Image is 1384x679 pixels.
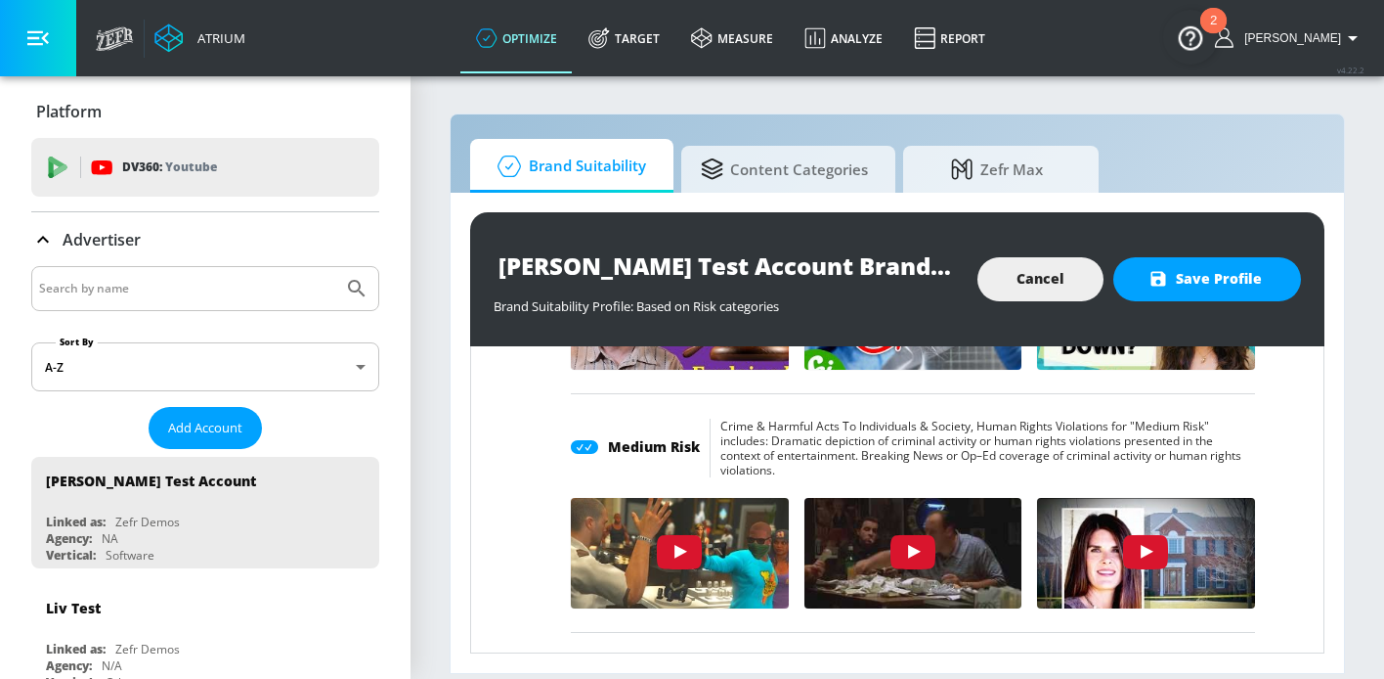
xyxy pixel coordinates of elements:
span: Zefr Max [923,146,1071,193]
span: Add Account [168,417,242,439]
div: Vertical: [46,547,96,564]
div: [PERSON_NAME] Test AccountLinked as:Zefr DemosAgency:NAVertical:Software [31,457,379,568]
h6: Medium Risk [608,437,700,459]
div: Zefr Demos [115,641,180,657]
span: Brand Suitability [490,143,646,190]
div: NA [102,530,118,547]
div: N/A [102,657,122,674]
button: Save Profile [1113,257,1301,301]
button: 4aHZ2SrbWns [804,498,1022,609]
label: Sort By [56,336,98,348]
a: Atrium [154,23,245,53]
button: Open Resource Center, 2 new notifications [1163,10,1218,65]
div: 2 [1210,21,1217,46]
div: Software [106,547,154,564]
img: 2otQOoZNvlY [1026,492,1266,627]
span: Save Profile [1152,267,1262,292]
div: DV360: Youtube [31,138,379,197]
button: [PERSON_NAME] [1215,26,1364,50]
span: Content Categories [701,146,868,193]
p: Youtube [165,157,217,177]
div: Advertiser [31,212,379,267]
span: login as: jen.breen@zefr.com [1236,31,1341,45]
div: Platform [31,84,379,139]
a: Target [573,3,675,73]
div: Zefr Demos [115,514,180,530]
div: Brand Suitability Profile: Based on Risk categories [494,288,958,315]
p: Advertiser [63,229,141,250]
a: optimize [460,3,573,73]
div: A-Z [31,342,379,391]
img: itVgHLYnRNU [560,492,800,627]
div: Atrium [190,29,245,47]
div: Linked as: [46,641,106,657]
button: Cancel [977,257,1103,301]
a: Analyze [789,3,898,73]
div: Agency: [46,530,92,547]
button: Add Account [149,407,262,449]
span: v 4.22.2 [1337,65,1364,75]
span: Cancel [1016,267,1064,292]
p: DV360: [122,157,217,178]
div: [PERSON_NAME] Test Account [46,472,256,490]
input: Search by name [39,276,335,301]
a: Report [898,3,1001,73]
p: Crime & Harmful Acts To Individuals & Society, Human Rights Violations for "Medium Risk" includes... [710,419,1255,477]
img: 4aHZ2SrbWns [794,492,1033,627]
p: Platform [36,101,102,122]
div: Liv Test [46,599,101,617]
button: itVgHLYnRNU [571,498,789,609]
div: Agency: [46,657,92,674]
a: measure [675,3,789,73]
button: 2otQOoZNvlY [1037,498,1255,609]
div: Linked as: [46,514,106,530]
